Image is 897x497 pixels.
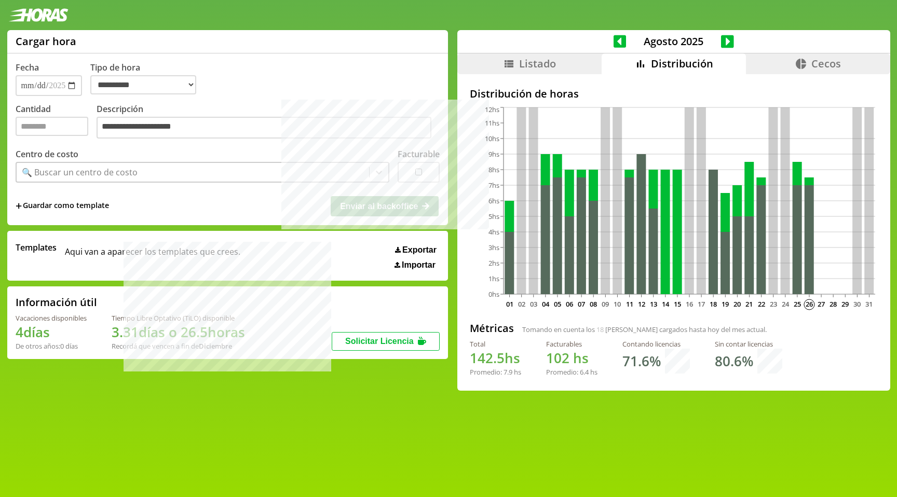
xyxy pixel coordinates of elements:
text: 13 [649,299,657,309]
text: 09 [602,299,609,309]
label: Centro de costo [16,148,78,160]
label: Tipo de hora [90,62,205,96]
text: 14 [661,299,669,309]
tspan: 9hs [488,149,499,159]
text: 27 [818,299,825,309]
div: Facturables [546,339,597,349]
text: 05 [553,299,561,309]
tspan: 2hs [488,258,499,268]
text: 15 [673,299,681,309]
tspan: 8hs [488,165,499,174]
text: 20 [733,299,741,309]
div: Promedio: hs [470,367,521,377]
text: 16 [686,299,693,309]
tspan: 11hs [485,118,499,128]
label: Fecha [16,62,39,73]
text: 01 [506,299,513,309]
text: 03 [529,299,537,309]
h1: 71.6 % [622,352,661,370]
tspan: 0hs [488,289,499,299]
span: Tomando en cuenta los [PERSON_NAME] cargados hasta hoy del mes actual. [522,325,767,334]
h1: 80.6 % [715,352,753,370]
input: Cantidad [16,117,88,136]
span: 6.4 [580,367,589,377]
tspan: 5hs [488,212,499,221]
text: 24 [781,299,789,309]
button: Solicitar Licencia [332,332,440,351]
img: logotipo [8,8,69,22]
tspan: 3hs [488,243,499,252]
text: 29 [841,299,849,309]
span: 142.5 [470,349,505,367]
h1: 3.31 días o 26.5 horas [112,323,245,341]
span: + [16,200,22,212]
span: Agosto 2025 [626,34,721,48]
span: Cecos [811,57,841,71]
span: 7.9 [504,367,512,377]
tspan: 12hs [485,105,499,114]
text: 12 [637,299,645,309]
tspan: 1hs [488,274,499,283]
div: Contando licencias [622,339,690,349]
text: 17 [698,299,705,309]
text: 22 [757,299,765,309]
text: 02 [518,299,525,309]
text: 10 [614,299,621,309]
span: Templates [16,242,57,253]
div: Tiempo Libre Optativo (TiLO) disponible [112,313,245,323]
text: 08 [590,299,597,309]
span: Aqui van a aparecer los templates que crees. [65,242,240,270]
span: +Guardar como template [16,200,109,212]
button: Exportar [392,245,440,255]
select: Tipo de hora [90,75,196,94]
span: Importar [402,260,436,270]
label: Cantidad [16,103,97,141]
tspan: 7hs [488,181,499,190]
text: 23 [769,299,777,309]
text: 25 [793,299,800,309]
tspan: 4hs [488,227,499,237]
h1: hs [470,349,521,367]
div: Recordá que vencen a fin de [112,341,245,351]
text: 30 [853,299,861,309]
span: Exportar [402,245,437,255]
h1: 4 días [16,323,87,341]
h1: hs [546,349,597,367]
div: Vacaciones disponibles [16,313,87,323]
span: Distribución [651,57,713,71]
h1: Cargar hora [16,34,76,48]
text: 21 [745,299,753,309]
span: 18 [596,325,604,334]
text: 26 [805,299,812,309]
text: 06 [566,299,573,309]
div: Total [470,339,521,349]
span: Listado [519,57,556,71]
h2: Información útil [16,295,97,309]
label: Descripción [97,103,440,141]
text: 19 [722,299,729,309]
div: Sin contar licencias [715,339,782,349]
div: De otros años: 0 días [16,341,87,351]
div: 🔍 Buscar un centro de costo [22,167,138,178]
span: Solicitar Licencia [345,337,414,346]
text: 04 [541,299,549,309]
text: 31 [865,299,873,309]
label: Facturable [398,148,440,160]
b: Diciembre [199,341,232,351]
h2: Métricas [470,321,514,335]
text: 07 [578,299,585,309]
tspan: 10hs [485,134,499,143]
h2: Distribución de horas [470,87,878,101]
text: 18 [710,299,717,309]
textarea: Descripción [97,117,431,139]
tspan: 6hs [488,196,499,205]
text: 28 [830,299,837,309]
span: 102 [546,349,569,367]
div: Promedio: hs [546,367,597,377]
text: 11 [626,299,633,309]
